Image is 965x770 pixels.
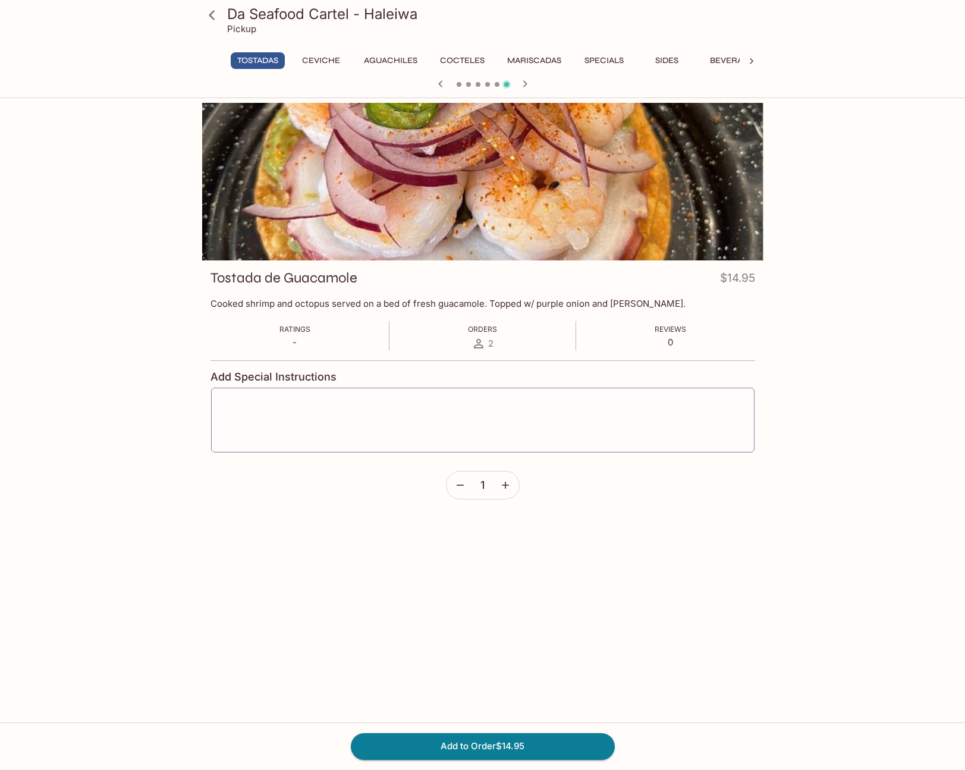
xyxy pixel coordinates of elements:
[279,325,310,334] span: Ratings
[279,337,310,348] p: -
[577,52,631,69] button: Specials
[468,325,497,334] span: Orders
[210,370,755,384] h4: Add Special Instructions
[294,52,348,69] button: Ceviche
[227,5,759,23] h3: Da Seafood Cartel - Haleiwa
[351,733,615,759] button: Add to Order$14.95
[640,52,694,69] button: Sides
[703,52,766,69] button: Beverages
[231,52,285,69] button: Tostadas
[210,298,755,309] p: Cooked shrimp and octopus served on a bed of fresh guacamole. Topped w/ purple onion and [PERSON_...
[227,23,256,34] p: Pickup
[655,325,686,334] span: Reviews
[655,337,686,348] p: 0
[480,479,485,492] span: 1
[720,269,755,292] h4: $14.95
[202,103,763,260] div: Tostada de Guacamole
[488,338,493,349] span: 2
[210,269,357,287] h3: Tostada de Guacamole
[501,52,568,69] button: Mariscadas
[433,52,491,69] button: Cocteles
[357,52,424,69] button: Aguachiles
